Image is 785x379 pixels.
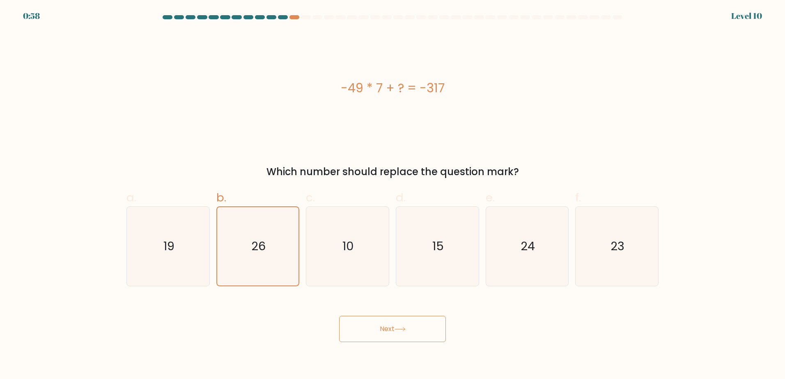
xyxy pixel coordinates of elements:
text: 19 [163,238,174,254]
text: 15 [432,238,444,254]
button: Next [339,316,446,342]
div: Level 10 [731,10,762,22]
div: 0:58 [23,10,40,22]
div: Which number should replace the question mark? [131,164,654,179]
span: e. [486,189,495,205]
span: f. [575,189,581,205]
text: 24 [521,238,535,254]
div: -49 * 7 + ? = -317 [126,79,659,97]
span: d. [396,189,406,205]
text: 23 [611,238,625,254]
text: 26 [251,238,266,254]
text: 10 [343,238,354,254]
span: a. [126,189,136,205]
span: b. [216,189,226,205]
span: c. [306,189,315,205]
